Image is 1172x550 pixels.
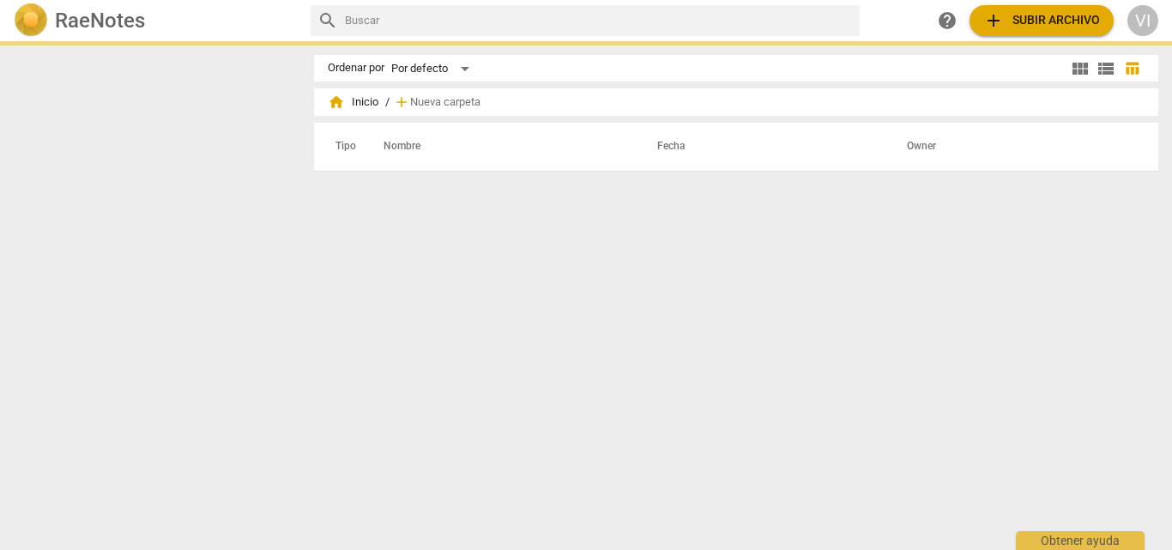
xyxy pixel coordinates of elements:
span: help [937,10,958,31]
span: Nueva carpeta [410,96,480,109]
th: Nombre [363,123,637,171]
img: Logo [14,3,48,38]
div: Ordenar por [328,62,384,75]
th: Tipo [322,123,363,171]
button: Lista [1093,56,1119,82]
a: Obtener ayuda [932,5,963,36]
a: LogoRaeNotes [14,3,297,38]
button: VI [1127,5,1158,36]
button: Subir [970,5,1114,36]
div: Por defecto [391,55,475,82]
span: add [983,10,1004,31]
div: Obtener ayuda [1016,531,1145,550]
th: Owner [886,123,1140,171]
button: Cuadrícula [1067,56,1093,82]
h2: RaeNotes [55,9,145,33]
th: Fecha [637,123,886,171]
span: view_list [1096,58,1116,79]
span: view_module [1070,58,1090,79]
span: / [385,96,390,109]
span: search [317,10,338,31]
button: Tabla [1119,56,1145,82]
span: Inicio [328,94,378,111]
span: table_chart [1124,60,1140,76]
span: Subir archivo [983,10,1100,31]
span: home [328,94,345,111]
span: add [393,94,410,111]
input: Buscar [345,7,854,34]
